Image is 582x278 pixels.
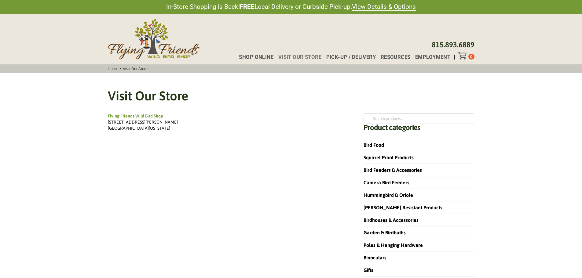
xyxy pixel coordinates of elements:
[364,167,422,173] a: Bird Feeders & Accessories
[410,55,450,60] a: Employment
[108,119,346,131] div: [STREET_ADDRESS][PERSON_NAME] [GEOGRAPHIC_DATA][US_STATE]
[364,142,384,148] a: Bird Food
[108,87,474,105] h1: Visit Our Store
[273,55,321,60] a: Visit Our Store
[321,55,376,60] a: Pick-up / Delivery
[470,54,472,59] span: 0
[326,55,376,60] span: Pick-up / Delivery
[364,155,414,160] a: Squirrel Proof Products
[108,19,199,60] img: Flying Friends Wild Bird Shop Logo
[106,67,120,71] a: Home
[364,255,386,260] a: Binoculars
[432,41,474,49] a: 815.893.6889
[108,113,346,119] div: Flying Friends Wild Bird Shop
[415,55,450,60] span: Employment
[121,67,150,71] span: Visit Our Store
[381,55,411,60] span: Resources
[352,3,416,11] a: View Details & Options
[106,67,150,71] span: :
[364,180,409,185] a: Camera Bird Feeders
[364,124,474,135] h4: Product categories
[458,52,468,60] div: Toggle Off Canvas Content
[364,230,406,235] a: Garden & Birdbaths
[364,192,413,198] a: Hummingbird & Oriole
[240,3,254,10] strong: FREE
[364,113,474,124] input: Search products…
[364,217,419,223] a: Birdhouses & Accessories
[376,55,410,60] a: Resources
[364,267,373,273] a: Gifts
[364,242,423,248] a: Poles & Hanging Hardware
[166,2,416,11] span: In-Store Shopping is Back! Local Delivery or Curbside Pick-up.
[278,55,321,60] span: Visit Our Store
[364,205,442,210] a: [PERSON_NAME] Resistant Products
[234,55,273,60] a: Shop Online
[239,55,273,60] span: Shop Online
